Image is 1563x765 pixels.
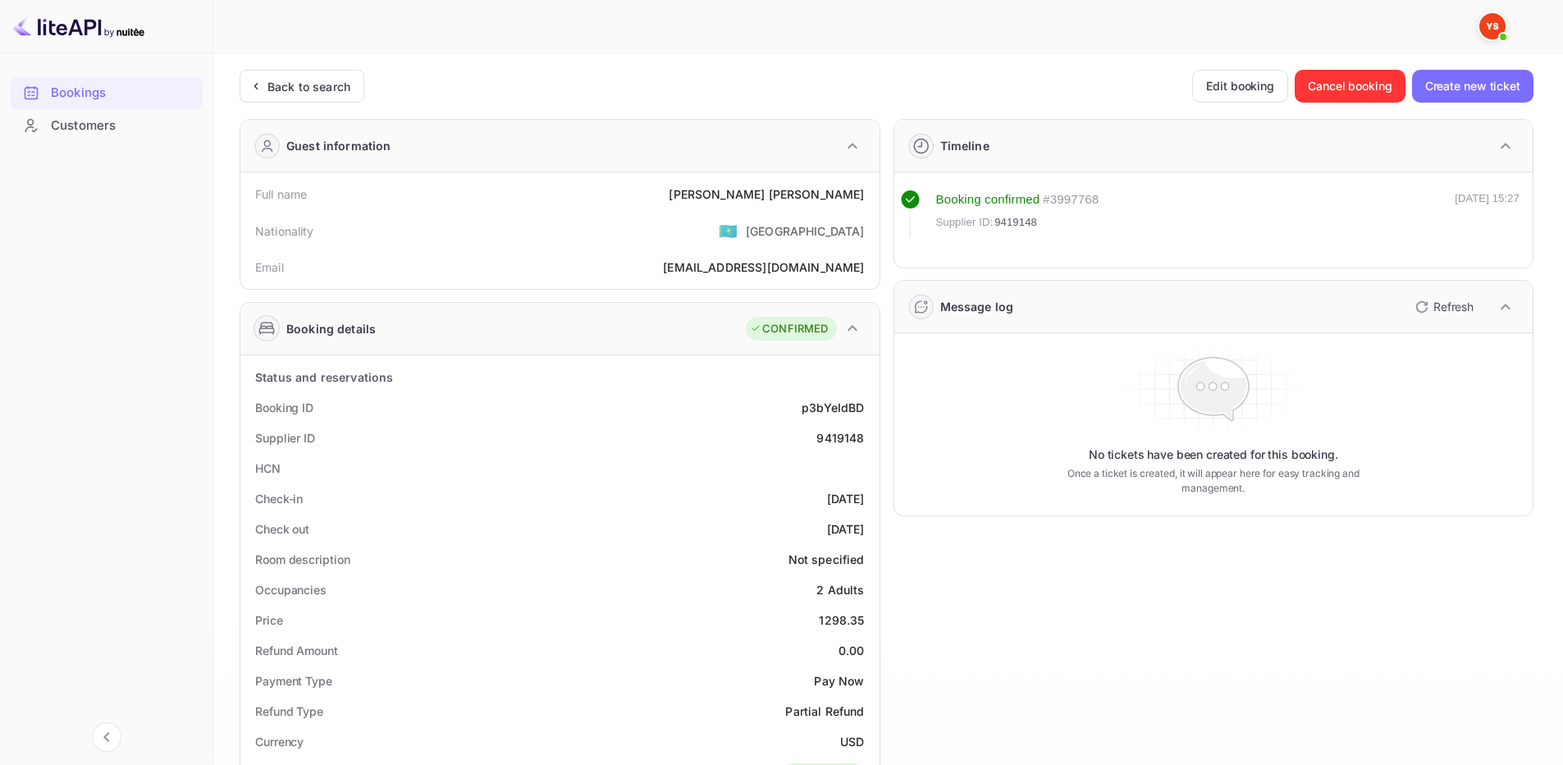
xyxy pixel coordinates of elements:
[10,77,203,108] a: Bookings
[1041,466,1385,496] p: Once a ticket is created, it will appear here for easy tracking and management.
[51,117,194,135] div: Customers
[255,520,309,538] div: Check out
[255,581,327,598] div: Occupancies
[785,703,864,720] div: Partial Refund
[92,722,121,752] button: Collapse navigation
[255,672,332,689] div: Payment Type
[255,490,303,507] div: Check-in
[255,733,304,750] div: Currency
[719,216,738,245] span: United States
[13,13,144,39] img: LiteAPI logo
[746,222,865,240] div: [GEOGRAPHIC_DATA]
[1412,70,1533,103] button: Create new ticket
[827,490,865,507] div: [DATE]
[255,369,393,386] div: Status and reservations
[669,186,864,203] div: [PERSON_NAME] [PERSON_NAME]
[10,110,203,140] a: Customers
[1192,70,1288,103] button: Edit booking
[1043,190,1099,209] div: # 3997768
[255,222,314,240] div: Nationality
[840,733,864,750] div: USD
[816,581,864,598] div: 2 Adults
[10,110,203,142] div: Customers
[940,137,989,154] div: Timeline
[255,259,284,276] div: Email
[255,612,283,629] div: Price
[940,298,1014,315] div: Message log
[1479,13,1506,39] img: Yandex Support
[788,551,865,568] div: Not specified
[10,77,203,109] div: Bookings
[51,84,194,103] div: Bookings
[936,190,1040,209] div: Booking confirmed
[255,429,315,447] div: Supplier ID
[267,78,350,95] div: Back to search
[255,186,307,203] div: Full name
[802,399,864,416] div: p3bYeIdBD
[286,137,391,154] div: Guest information
[1089,447,1338,463] p: No tickets have been created for this booking.
[1405,294,1480,320] button: Refresh
[816,429,864,447] div: 9419148
[994,214,1037,231] span: 9419148
[814,672,864,689] div: Pay Now
[255,460,281,477] div: HCN
[827,520,865,538] div: [DATE]
[286,320,376,337] div: Booking details
[255,703,323,720] div: Refund Type
[1295,70,1405,103] button: Cancel booking
[255,642,338,659] div: Refund Amount
[663,259,864,276] div: [EMAIL_ADDRESS][DOMAIN_NAME]
[255,399,313,416] div: Booking ID
[819,612,864,629] div: 1298.35
[1455,190,1520,238] div: [DATE] 15:27
[750,321,828,337] div: CONFIRMED
[936,214,994,231] span: Supplier ID:
[839,642,865,659] div: 0.00
[1433,298,1474,315] p: Refresh
[255,551,350,568] div: Room description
